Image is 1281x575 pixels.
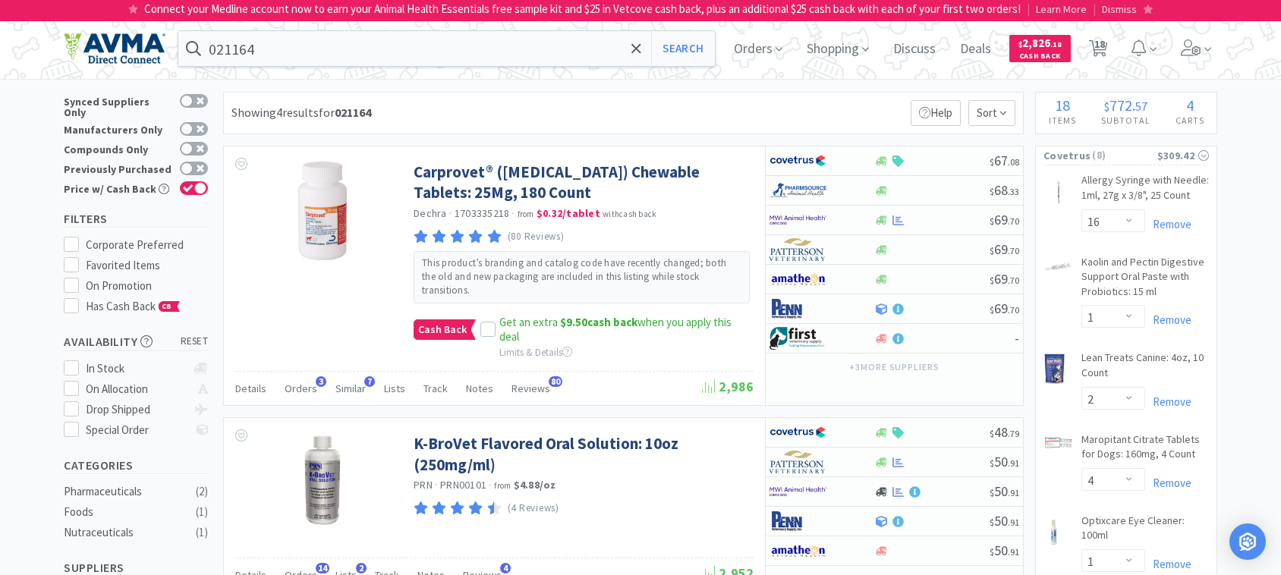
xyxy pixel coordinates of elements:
span: . 70 [1008,215,1019,227]
img: f5e969b455434c6296c6d81ef179fa71_3.png [770,451,826,473]
span: 2,826 [1018,36,1062,50]
a: 18 [1083,44,1114,58]
span: 2,986 [702,378,754,395]
span: 14 [316,563,329,573]
a: Remove [1145,313,1191,327]
img: 77fca1acd8b6420a9015268ca798ef17_1.png [770,421,826,444]
h5: Filters [64,210,208,228]
strong: $4.88 / oz [514,478,556,492]
span: 2 [356,563,367,573]
span: $ [990,245,994,256]
span: Dismiss [1102,2,1137,16]
div: Price w/ Cash Back [64,181,172,194]
span: ( 8 ) [1091,148,1157,163]
span: $9.50 [560,315,587,329]
span: Cash Back [414,320,471,339]
span: $ [990,546,994,558]
div: Special Order [86,421,187,439]
span: Learn More [1036,2,1087,16]
span: $ [990,275,994,286]
span: 50 [990,482,1019,500]
span: . 79 [1008,428,1019,439]
span: Has Cash Back [86,299,181,313]
strong: $0.32 / tablet [537,206,600,220]
h4: Items [1036,113,1088,127]
a: Optixcare Eye Cleaner: 100ml [1081,514,1209,549]
div: $309.42 [1157,147,1209,164]
img: e4e33dab9f054f5782a47901c742baa9_102.png [64,33,165,64]
span: . 91 [1008,487,1019,498]
img: 3331a67d23dc422aa21b1ec98afbf632_11.png [770,539,826,562]
span: . 70 [1008,304,1019,316]
span: . 91 [1008,457,1019,469]
span: 67 [990,152,1019,169]
span: Cash Back [1018,52,1062,62]
span: . 70 [1008,245,1019,256]
button: +3more suppliers [842,357,947,378]
span: Sort [968,100,1015,126]
img: 3331a67d23dc422aa21b1ec98afbf632_11.png [770,268,826,291]
span: 50 [990,512,1019,529]
a: PRN [414,478,433,492]
p: (4 Reviews) [508,501,559,517]
span: 7 [364,376,375,387]
span: . 18 [1050,39,1062,49]
input: Search by item, sku, manufacturer, ingredient, size... [178,31,715,66]
strong: 021164 [335,105,371,120]
img: 2cd0bc34c7274e84833df1a7bf34b017_588362.png [1043,435,1074,450]
img: 516374a87bc84583951ca083a71c4f3a_757512.png [1043,176,1074,206]
span: 48 [990,423,1019,441]
img: 67d67680309e4a0bb49a5ff0391dcc42_6.png [770,327,826,350]
span: $ [990,428,994,439]
span: 69 [990,300,1019,317]
span: Deals [954,18,997,79]
img: e1133ece90fa4a959c5ae41b0808c578_9.png [770,297,826,320]
img: 094348c4a95146289c53813e2f553ff0_320670.jpeg [273,433,372,532]
a: Discuss [887,42,942,56]
span: 69 [990,211,1019,228]
span: Orders [728,18,788,79]
span: Details [235,382,266,395]
h4: Carts [1163,113,1216,127]
span: 4 [500,563,511,573]
p: Help [911,100,961,126]
img: f6b2451649754179b5b4e0c70c3f7cb0_2.png [770,480,826,503]
span: reset [181,334,209,350]
span: 50 [990,453,1019,470]
a: Allergy Syringe with Needle: 1ml, 27g x 3/8", 25 Count [1081,173,1209,209]
a: Remove [1145,476,1191,490]
span: CB [159,302,175,311]
span: 69 [990,270,1019,287]
h4: Subtotal [1088,113,1163,127]
h5: Availability [64,333,208,350]
span: from [518,209,534,219]
span: 80 [549,376,562,387]
div: On Allocation [86,380,187,398]
span: Limits & Details [499,346,572,359]
a: Lean Treats Canine: 4oz, 10 Count [1081,350,1209,386]
a: Remove [1145,217,1191,231]
span: Get an extra when you apply this deal [499,315,732,344]
a: Carprovet® ([MEDICAL_DATA]) Chewable Tablets: 25Mg, 180 Count [414,162,750,203]
div: On Promotion [86,277,209,295]
a: Remove [1145,394,1191,409]
a: $2,826.18Cash Back [1009,28,1071,69]
span: Orders [285,382,317,395]
h5: Categories [64,457,208,474]
button: Search [651,31,714,66]
span: Track [423,382,448,395]
img: e1133ece90fa4a959c5ae41b0808c578_9.png [770,510,826,533]
div: . [1088,98,1163,113]
span: from [494,480,511,491]
div: Foods [64,503,187,521]
span: $ [990,487,994,498]
span: Reviews [511,382,550,395]
a: Kaolin and Pectin Digestive Support Oral Paste with Probiotics: 15 ml [1081,255,1209,306]
span: $ [990,215,994,227]
span: · [489,478,492,492]
span: PRN00101 [440,478,486,492]
span: $ [1104,99,1109,114]
span: 18 [1094,14,1105,74]
div: Compounds Only [64,142,172,155]
div: Synced Suppliers Only [64,94,172,118]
